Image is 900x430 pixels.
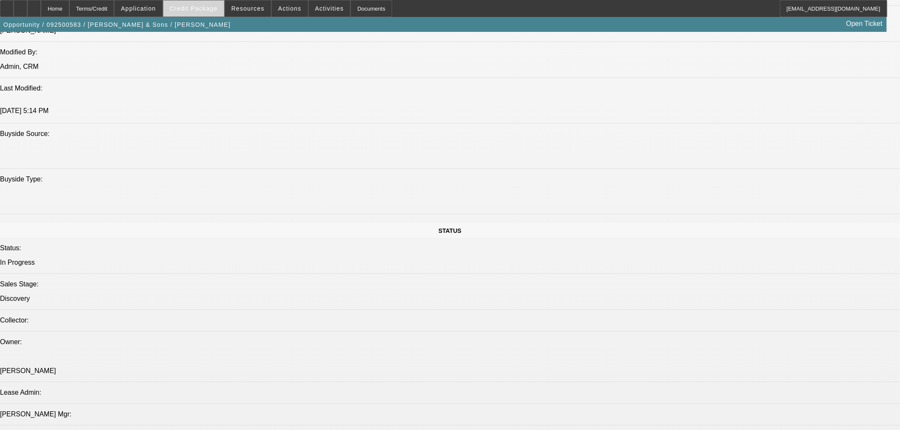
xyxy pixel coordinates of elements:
button: Credit Package [163,0,224,17]
span: Actions [278,5,302,12]
span: Resources [231,5,265,12]
button: Actions [272,0,308,17]
span: Activities [315,5,344,12]
a: Open Ticket [843,17,886,31]
button: Resources [225,0,271,17]
span: STATUS [439,227,461,234]
button: Activities [309,0,350,17]
span: Opportunity / 092500583 / [PERSON_NAME] & Sons / [PERSON_NAME] [3,21,231,28]
button: Application [114,0,162,17]
span: Credit Package [170,5,218,12]
span: Application [121,5,156,12]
